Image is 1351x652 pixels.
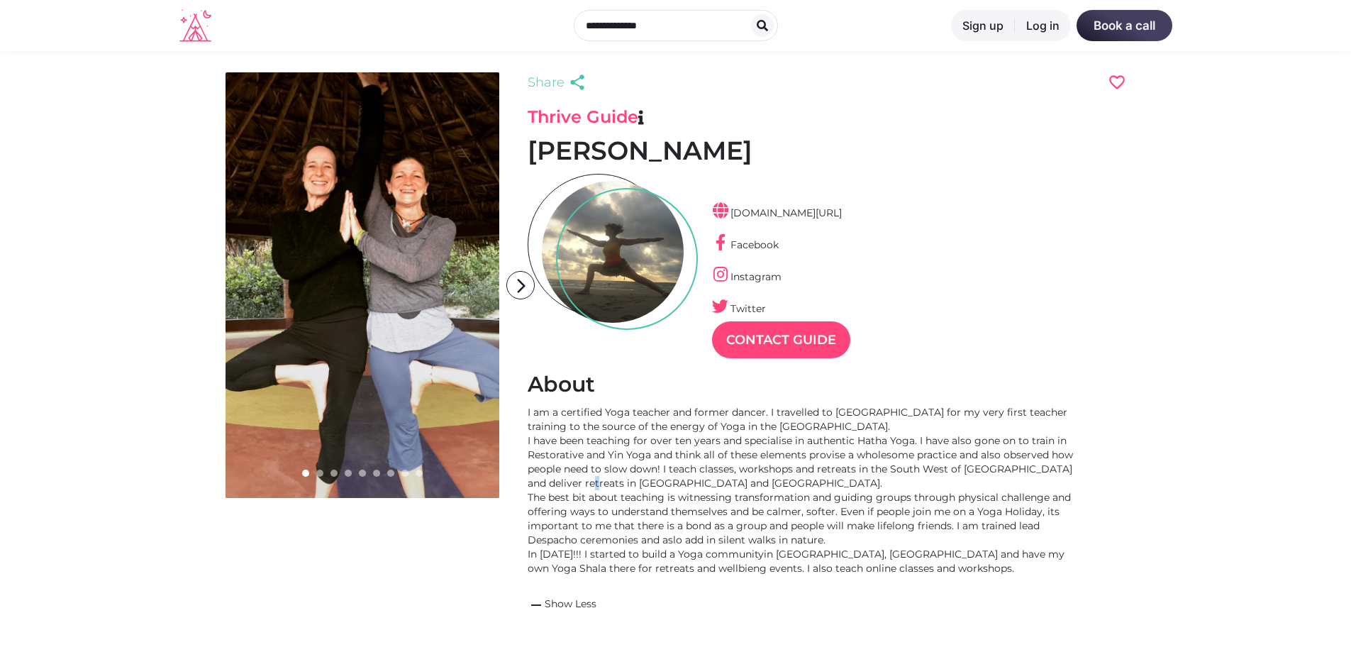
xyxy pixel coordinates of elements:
span: Share [528,72,565,92]
a: Instagram [712,270,782,283]
a: Share [528,72,590,92]
h2: About [528,371,1126,398]
span: remove [528,597,545,614]
a: Log in [1015,10,1071,41]
a: [DOMAIN_NAME][URL] [712,206,842,219]
h3: Thrive Guide [528,106,1126,128]
h1: [PERSON_NAME] [528,135,1126,167]
a: removeShow Less [528,597,1081,614]
a: Contact Guide [712,321,850,358]
div: I am a certified Yoga teacher and former dancer. I travelled to [GEOGRAPHIC_DATA] for my very fir... [528,405,1081,575]
i: arrow_forward_ios [507,272,535,300]
a: Twitter [712,302,766,315]
a: Sign up [951,10,1015,41]
a: Facebook [712,238,779,251]
a: Book a call [1077,10,1172,41]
